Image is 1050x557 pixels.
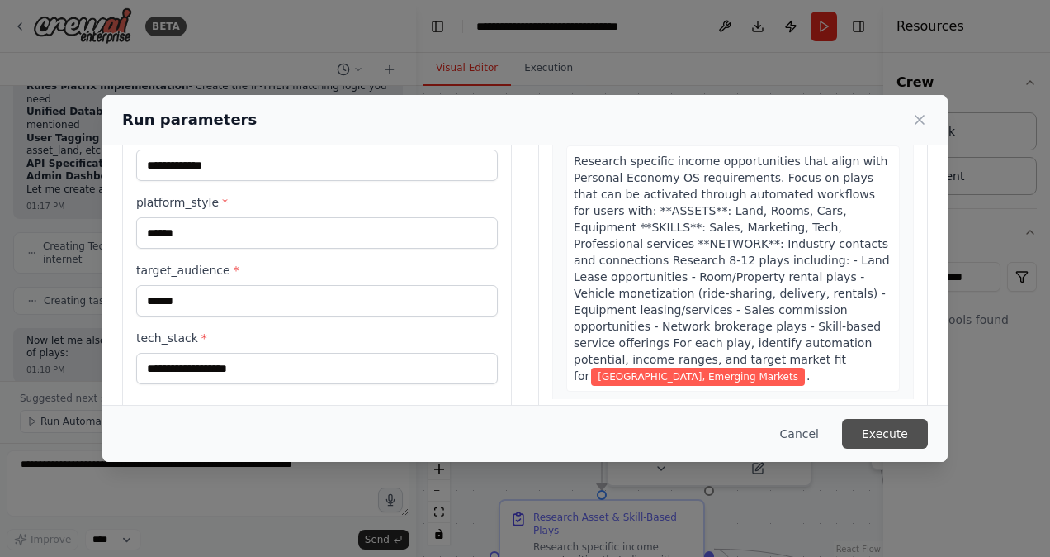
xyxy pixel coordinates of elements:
[136,330,498,346] label: tech_stack
[136,194,498,211] label: platform_style
[136,262,498,278] label: target_audience
[591,368,805,386] span: Variable: target_market
[767,419,832,449] button: Cancel
[122,108,257,131] h2: Run parameters
[842,419,928,449] button: Execute
[806,369,810,383] span: .
[574,155,890,383] span: Research specific income opportunities that align with Personal Economy OS requirements. Focus on...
